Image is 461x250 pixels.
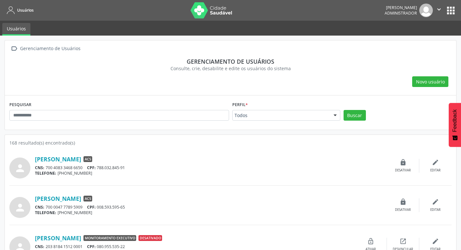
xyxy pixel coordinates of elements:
span: CPF: [87,165,96,170]
span: Feedback [452,109,458,132]
span: Administrador [385,10,417,16]
a: [PERSON_NAME] [35,156,81,163]
span: CPF: [87,204,96,210]
i: person [14,162,26,174]
div: Gerenciamento de Usuários [19,44,82,53]
button: apps [445,5,456,16]
a:  Gerenciamento de Usuários [9,44,82,53]
span: CNS: [35,165,44,170]
div: Desativar [395,208,411,212]
div: 700 0047 7789 5909 008.593.595-65 [35,204,387,210]
button: Feedback - Mostrar pesquisa [449,103,461,147]
i:  [9,44,19,53]
span: Novo usuário [416,78,445,85]
div: 168 resultado(s) encontrado(s) [9,139,452,146]
div: [PHONE_NUMBER] [35,210,387,215]
div: 203 8184 1512 0001 080.955.535-22 [35,244,355,249]
div: Editar [430,208,441,212]
button: Novo usuário [412,76,448,87]
a: [PERSON_NAME] [35,195,81,202]
i:  [435,6,443,13]
div: [PERSON_NAME] [385,5,417,10]
i: person [14,202,26,213]
i: edit [432,159,439,166]
i: edit [432,198,439,205]
span: ACS [83,156,92,162]
span: CPF: [87,244,96,249]
a: Usuários [5,5,34,16]
span: Usuários [17,7,34,13]
span: CNS: [35,244,44,249]
div: Consulte, crie, desabilite e edite os usuários do sistema [14,65,447,72]
i: edit [432,238,439,245]
i: lock [400,159,407,166]
button: Buscar [344,110,366,121]
span: TELEFONE: [35,210,56,215]
span: ACS [83,196,92,201]
i: lock_open [367,238,374,245]
img: img [419,4,433,17]
span: CNS: [35,204,44,210]
a: Usuários [2,23,30,36]
div: Gerenciamento de usuários [14,58,447,65]
div: 700 4083 3468 6650 788.032.845-91 [35,165,387,170]
label: PESQUISAR [9,100,31,110]
div: Editar [430,168,441,173]
i: lock [400,198,407,205]
div: [PHONE_NUMBER] [35,170,387,176]
span: Monitoramento Executivo [83,235,136,241]
span: Todos [235,112,327,119]
span: TELEFONE: [35,170,56,176]
label: Perfil [232,100,248,110]
i: open_in_new [400,238,407,245]
button:  [433,4,445,17]
div: Desativar [395,168,411,173]
span: Desativado [138,235,162,241]
a: [PERSON_NAME] [35,234,81,242]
